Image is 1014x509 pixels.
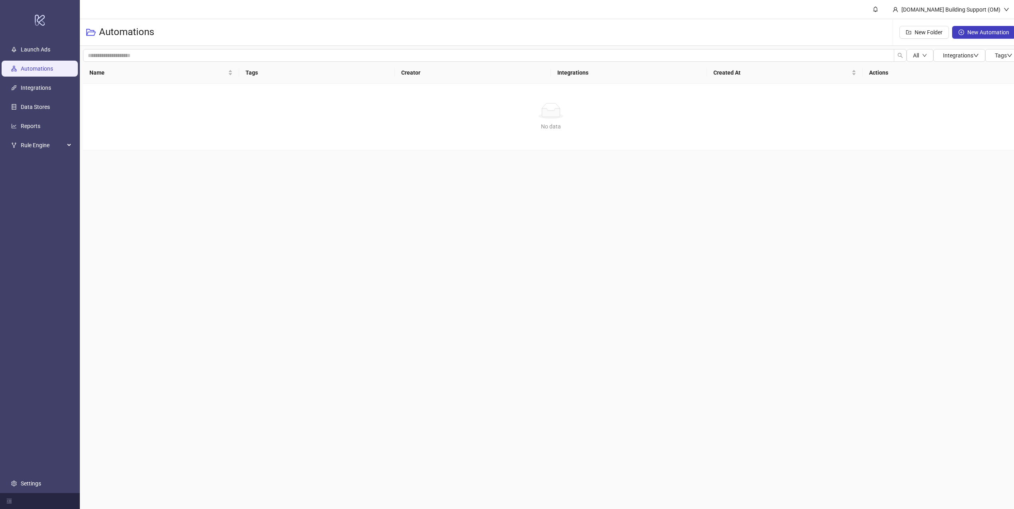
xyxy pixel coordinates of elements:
[959,30,964,35] span: plus-circle
[1007,53,1012,58] span: down
[898,5,1004,14] div: [DOMAIN_NAME] Building Support (OM)
[967,29,1009,36] span: New Automation
[893,7,898,12] span: user
[551,62,707,84] th: Integrations
[907,49,933,62] button: Alldown
[973,53,979,58] span: down
[922,53,927,58] span: down
[943,52,979,59] span: Integrations
[86,28,96,37] span: folder-open
[713,68,850,77] span: Created At
[21,123,40,129] a: Reports
[83,62,239,84] th: Name
[21,104,50,110] a: Data Stores
[873,6,878,12] span: bell
[93,122,1009,131] div: No data
[933,49,985,62] button: Integrationsdown
[1004,7,1009,12] span: down
[99,26,154,39] h3: Automations
[899,26,949,39] button: New Folder
[89,68,226,77] span: Name
[21,65,53,72] a: Automations
[239,62,395,84] th: Tags
[897,53,903,58] span: search
[11,142,17,148] span: fork
[995,52,1012,59] span: Tags
[21,85,51,91] a: Integrations
[707,62,863,84] th: Created At
[915,29,943,36] span: New Folder
[913,52,919,59] span: All
[395,62,551,84] th: Creator
[21,480,41,487] a: Settings
[906,30,911,35] span: folder-add
[21,46,50,53] a: Launch Ads
[21,137,65,153] span: Rule Engine
[6,498,12,504] span: menu-fold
